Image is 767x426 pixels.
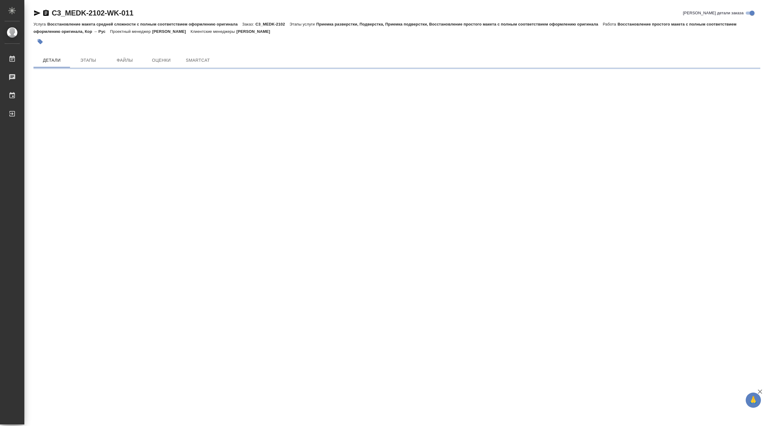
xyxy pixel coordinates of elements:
[746,393,761,408] button: 🙏
[152,29,191,34] p: [PERSON_NAME]
[110,57,139,64] span: Файлы
[748,394,758,407] span: 🙏
[191,29,236,34] p: Клиентские менеджеры
[236,29,275,34] p: [PERSON_NAME]
[42,9,50,17] button: Скопировать ссылку
[110,29,152,34] p: Проектный менеджер
[33,9,41,17] button: Скопировать ссылку для ЯМессенджера
[255,22,289,26] p: C3_MEDK-2102
[147,57,176,64] span: Оценки
[603,22,618,26] p: Работа
[52,9,133,17] a: C3_MEDK-2102-WK-011
[47,22,242,26] p: Восстановление макета средней сложности с полным соответствием оформлению оригинала
[242,22,255,26] p: Заказ:
[683,10,744,16] span: [PERSON_NAME] детали заказа
[37,57,66,64] span: Детали
[33,22,47,26] p: Услуга
[74,57,103,64] span: Этапы
[289,22,316,26] p: Этапы услуги
[183,57,212,64] span: SmartCat
[33,35,47,48] button: Добавить тэг
[316,22,603,26] p: Приемка разверстки, Подверстка, Приемка подверстки, Восстановление простого макета с полным соотв...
